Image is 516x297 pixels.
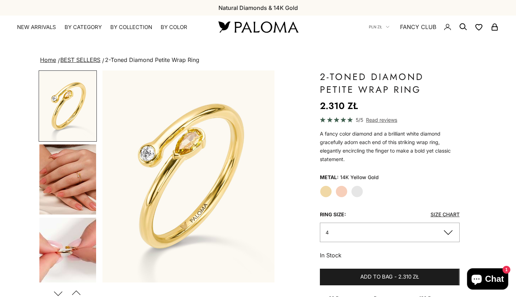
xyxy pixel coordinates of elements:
[431,211,460,217] a: Size Chart
[39,144,97,215] button: Go to item 4
[39,218,96,288] img: #YellowGold #RoseGold #WhiteGold
[102,70,274,282] div: Item 1 of 14
[356,116,363,124] span: 5/5
[320,130,460,164] p: A fancy color diamond and a brilliant white diamond gracefully adorn each end of this striking wr...
[17,24,56,31] a: NEW ARRIVALS
[110,24,152,31] summary: By Collection
[320,116,460,124] a: 5/5 Read reviews
[369,24,389,30] button: PLN zł
[320,251,460,260] p: In Stock
[398,273,419,281] span: 2.310 zł
[17,24,201,31] nav: Primary navigation
[360,273,393,281] span: Add to bag
[39,70,97,142] button: Go to item 1
[105,56,199,63] span: 2-Toned Diamond Petite Wrap Ring
[102,70,274,282] img: #YellowGold
[369,16,499,38] nav: Secondary navigation
[369,24,382,30] span: PLN zł
[218,3,298,12] p: Natural Diamonds & 14K Gold
[320,172,339,183] legend: Metal:
[39,55,477,65] nav: breadcrumbs
[40,56,56,63] a: Home
[326,229,329,235] span: 4
[400,22,436,32] a: FANCY CLUB
[320,99,358,113] sale-price: 2.310 zł
[320,223,460,242] button: 4
[366,116,397,124] span: Read reviews
[161,24,187,31] summary: By Color
[39,144,96,215] img: #YellowGold #RoseGold #WhiteGold
[39,71,96,141] img: #YellowGold
[340,172,379,183] variant-option-value: 14K Yellow Gold
[60,56,100,63] a: BEST SELLERS
[65,24,102,31] summary: By Category
[320,269,460,286] button: Add to bag-2.310 zł
[39,217,97,289] button: Go to item 5
[320,70,460,96] h1: 2-Toned Diamond Petite Wrap Ring
[465,268,510,291] inbox-online-store-chat: Shopify online store chat
[320,209,346,220] legend: Ring Size:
